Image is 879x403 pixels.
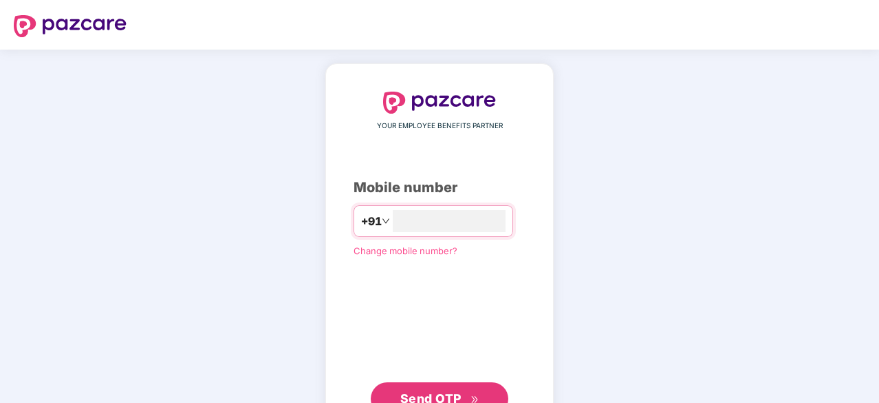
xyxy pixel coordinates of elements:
div: Mobile number [354,177,525,198]
img: logo [383,92,496,114]
a: Change mobile number? [354,245,457,256]
span: +91 [361,213,382,230]
span: YOUR EMPLOYEE BENEFITS PARTNER [377,121,503,132]
span: down [382,217,390,225]
img: logo [14,15,127,37]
